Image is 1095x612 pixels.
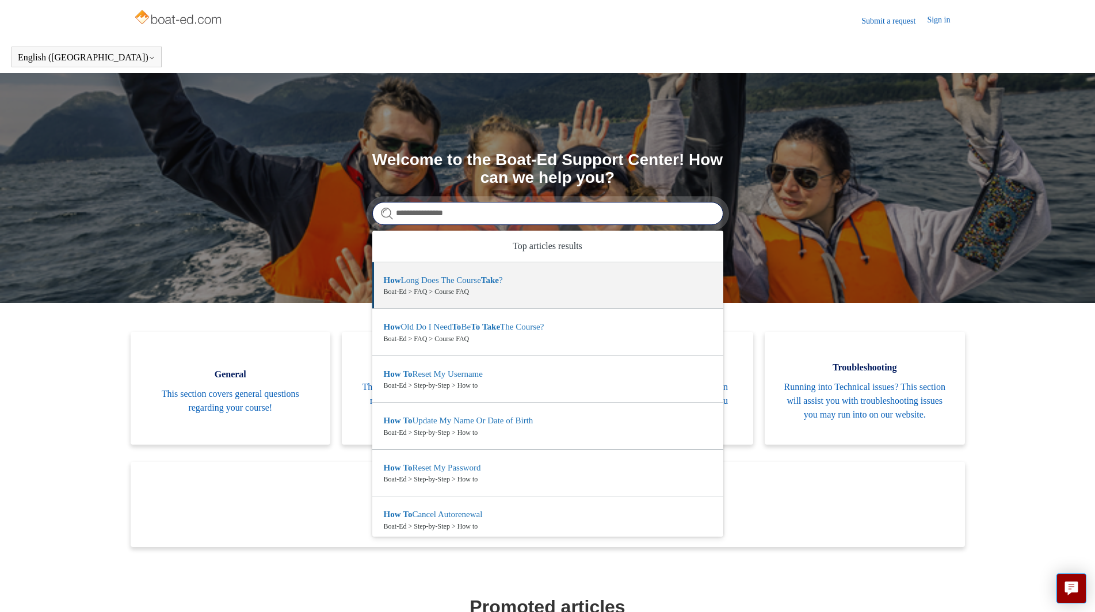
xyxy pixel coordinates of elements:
zd-autocomplete-breadcrumbs-multibrand: Boat-Ed > Step-by-Step > How to [384,380,712,391]
zd-autocomplete-header: Top articles results [372,231,723,262]
em: Take [481,276,499,285]
span: Running into Technical issues? This section will assist you with troubleshooting issues you may r... [782,380,948,422]
img: Boat-Ed Help Center home page [133,7,225,30]
button: English ([GEOGRAPHIC_DATA]) [18,52,155,63]
em: To [403,416,412,425]
zd-autocomplete-title-multibrand: Suggested result 5 How To Reset My Password [384,463,481,475]
span: Here you will find state contact information and how to replace your card. [148,510,948,524]
a: Sign in [927,14,962,28]
a: Submit a request [861,15,927,27]
button: Live chat [1056,573,1086,603]
zd-autocomplete-breadcrumbs-multibrand: Boat-Ed > Step-by-Step > How to [384,474,712,484]
span: This section covers general questions regarding your course! [148,387,314,415]
em: To [403,463,412,472]
em: How [384,510,401,519]
zd-autocomplete-breadcrumbs-multibrand: Boat-Ed > FAQ > Course FAQ [384,286,712,297]
zd-autocomplete-breadcrumbs-multibrand: Boat-Ed > Step-by-Step > How to [384,427,712,438]
h1: Welcome to the Boat-Ed Support Center! How can we help you? [372,151,723,187]
zd-autocomplete-title-multibrand: Suggested result 3 How To Reset My Username [384,369,483,381]
zd-autocomplete-breadcrumbs-multibrand: Boat-Ed > FAQ > Course FAQ [384,334,712,344]
a: FAQ This section will answer questions that you may have that have already been asked before! [342,332,542,445]
em: How [384,322,401,331]
zd-autocomplete-title-multibrand: Suggested result 6 How To Cancel Autorenewal [384,510,483,521]
zd-autocomplete-title-multibrand: Suggested result 1 How Long Does The Course Take? [384,276,503,287]
em: Take [482,322,500,331]
zd-autocomplete-title-multibrand: Suggested result 4 How To Update My Name Or Date of Birth [384,416,533,427]
a: Troubleshooting Running into Technical issues? This section will assist you with troubleshooting ... [765,332,965,445]
em: To [403,510,412,519]
span: FAQ [359,361,525,374]
em: To [471,322,480,331]
em: How [384,416,401,425]
span: Replacement Card [148,491,948,504]
span: This section will answer questions that you may have that have already been asked before! [359,380,525,422]
span: Troubleshooting [782,361,948,374]
a: General This section covers general questions regarding your course! [131,332,331,445]
a: Replacement Card Here you will find state contact information and how to replace your card. [131,462,965,547]
zd-autocomplete-breadcrumbs-multibrand: Boat-Ed > Step-by-Step > How to [384,521,712,531]
em: How [384,369,401,378]
em: How [384,463,401,472]
em: To [452,322,461,331]
span: General [148,368,314,381]
em: To [403,369,412,378]
zd-autocomplete-title-multibrand: Suggested result 2 How Old Do I Need To Be To Take The Course? [384,322,544,334]
input: Search [372,202,723,225]
em: How [384,276,401,285]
